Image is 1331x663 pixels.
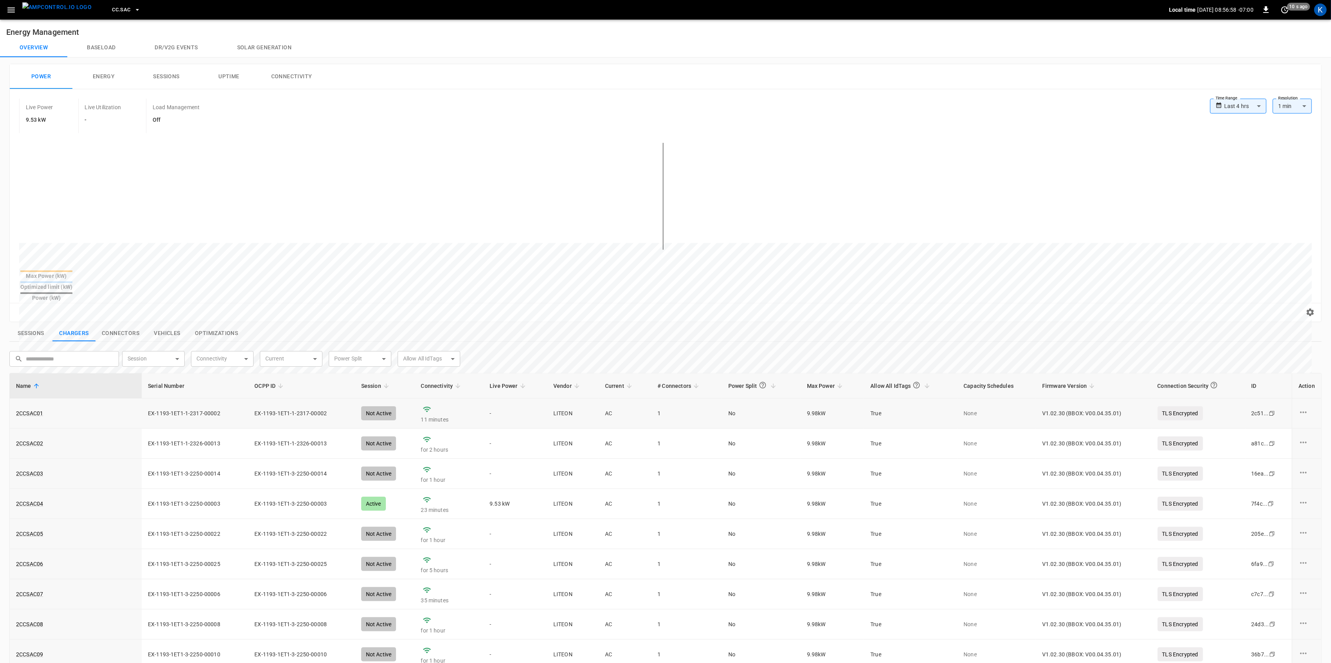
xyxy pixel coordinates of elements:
[1299,528,1315,540] div: charge point options
[1252,500,1268,508] div: 7f4c ...
[1036,549,1151,579] td: V1.02.30 (BBOX: V00.04.35.01)
[1036,579,1151,609] td: V1.02.30 (BBOX: V00.04.35.01)
[1279,4,1291,16] button: set refresh interval
[112,5,130,14] span: CC.SAC
[52,325,95,342] button: show latest charge points
[801,489,865,519] td: 9.98 kW
[85,103,121,111] p: Live Utilization
[1292,373,1321,398] th: Action
[483,489,547,519] td: 9.53 kW
[1269,620,1277,629] div: copy
[1198,6,1254,14] p: [DATE] 08:56:58 -07:00
[553,381,582,391] span: Vendor
[1036,519,1151,549] td: V1.02.30 (BBOX: V00.04.35.01)
[1252,650,1269,658] div: 36b7 ...
[248,549,355,579] td: EX-1193-1ET1-3-2250-00025
[599,489,652,519] td: AC
[651,609,722,640] td: 1
[1314,4,1327,16] div: profile-icon
[26,103,53,111] p: Live Power
[1169,6,1196,14] p: Local time
[864,549,957,579] td: True
[16,409,43,417] a: 2CCSAC01
[801,519,865,549] td: 9.98 kW
[1252,590,1268,598] div: c7c7 ...
[16,560,43,568] a: 2CCSAC06
[146,325,189,342] button: show latest vehicles
[142,373,248,398] th: Serial Number
[248,519,355,549] td: EX-1193-1ET1-3-2250-00022
[9,325,52,342] button: show latest sessions
[421,596,477,604] p: 35 minutes
[1036,609,1151,640] td: V1.02.30 (BBOX: V00.04.35.01)
[361,497,386,511] div: Active
[421,566,477,574] p: for 5 hours
[807,381,845,391] span: Max Power
[248,579,355,609] td: EX-1193-1ET1-3-2250-00006
[16,620,43,628] a: 2CCSAC08
[1158,647,1203,661] p: TLS Encrypted
[547,609,599,640] td: LITEON
[801,609,865,640] td: 9.98 kW
[1224,99,1266,114] div: Last 4 hrs
[248,609,355,640] td: EX-1193-1ET1-3-2250-00008
[421,536,477,544] p: for 1 hour
[189,325,244,342] button: show latest optimizations
[16,530,43,538] a: 2CCSAC05
[964,650,1030,658] p: None
[722,489,801,519] td: No
[1299,558,1315,570] div: charge point options
[1299,618,1315,630] div: charge point options
[483,519,547,549] td: -
[1216,95,1237,101] label: Time Range
[651,579,722,609] td: 1
[16,500,43,508] a: 2CCSAC04
[1158,497,1203,511] p: TLS Encrypted
[1245,373,1292,398] th: ID
[964,530,1030,538] p: None
[254,381,286,391] span: OCPP ID
[1273,99,1312,114] div: 1 min
[1158,617,1203,631] p: TLS Encrypted
[1252,560,1268,568] div: 6fa9 ...
[870,378,932,393] span: Allow All IdTags
[142,489,248,519] td: EX-1193-1ET1-3-2250-00003
[16,590,43,598] a: 2CCSAC07
[361,557,396,571] div: Not Active
[864,579,957,609] td: True
[361,647,396,661] div: Not Active
[153,116,200,124] h6: Off
[651,519,722,549] td: 1
[153,103,200,111] p: Load Management
[864,489,957,519] td: True
[1158,557,1203,571] p: TLS Encrypted
[1299,438,1315,449] div: charge point options
[1299,649,1315,660] div: charge point options
[1268,560,1275,568] div: copy
[483,549,547,579] td: -
[109,2,144,18] button: CC.SAC
[142,609,248,640] td: EX-1193-1ET1-3-2250-00008
[599,579,652,609] td: AC
[547,579,599,609] td: LITEON
[16,650,43,658] a: 2CCSAC09
[651,489,722,519] td: 1
[599,609,652,640] td: AC
[16,381,41,391] span: Name
[135,64,198,89] button: Sessions
[1042,381,1097,391] span: Firmware Version
[16,470,43,477] a: 2CCSAC03
[722,549,801,579] td: No
[1287,3,1310,11] span: 10 s ago
[964,500,1030,508] p: None
[361,381,391,391] span: Session
[964,560,1030,568] p: None
[547,489,599,519] td: LITEON
[361,527,396,541] div: Not Active
[1299,407,1315,419] div: charge point options
[483,609,547,640] td: -
[801,579,865,609] td: 9.98 kW
[142,579,248,609] td: EX-1193-1ET1-3-2250-00006
[135,38,217,57] button: Dr/V2G events
[421,381,463,391] span: Connectivity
